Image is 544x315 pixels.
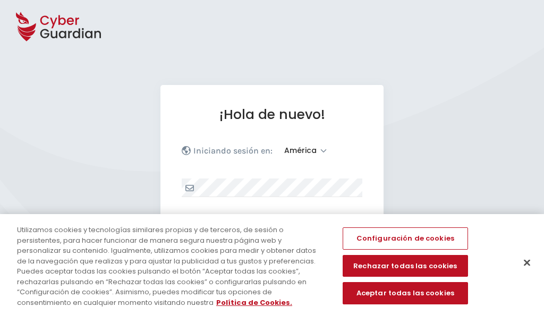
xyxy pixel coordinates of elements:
[343,282,468,304] button: Aceptar todas las cookies
[343,227,468,250] button: Configuración de cookies, Abre el cuadro de diálogo del centro de preferencias.
[216,297,292,308] a: Más información sobre su privacidad, se abre en una nueva pestaña
[17,225,326,308] div: Utilizamos cookies y tecnologías similares propias y de terceros, de sesión o persistentes, para ...
[515,251,539,275] button: Cerrar
[343,255,468,277] button: Rechazar todas las cookies
[193,146,273,156] p: Iniciando sesión en:
[182,106,362,123] h1: ¡Hola de nuevo!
